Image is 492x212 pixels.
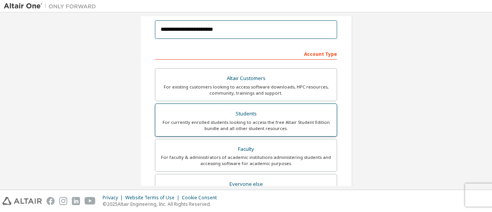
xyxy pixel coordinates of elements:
[160,154,332,167] div: For faculty & administrators of academic institutions administering students and accessing softwa...
[160,84,332,96] div: For existing customers looking to access software downloads, HPC resources, community, trainings ...
[155,47,337,60] div: Account Type
[182,195,221,201] div: Cookie Consent
[160,73,332,84] div: Altair Customers
[85,197,96,205] img: youtube.svg
[103,195,125,201] div: Privacy
[160,109,332,119] div: Students
[72,197,80,205] img: linkedin.svg
[103,201,221,207] p: © 2025 Altair Engineering, Inc. All Rights Reserved.
[160,144,332,155] div: Faculty
[47,197,55,205] img: facebook.svg
[4,2,100,10] img: Altair One
[2,197,42,205] img: altair_logo.svg
[125,195,182,201] div: Website Terms of Use
[160,179,332,190] div: Everyone else
[160,119,332,132] div: For currently enrolled students looking to access the free Altair Student Edition bundle and all ...
[59,197,67,205] img: instagram.svg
